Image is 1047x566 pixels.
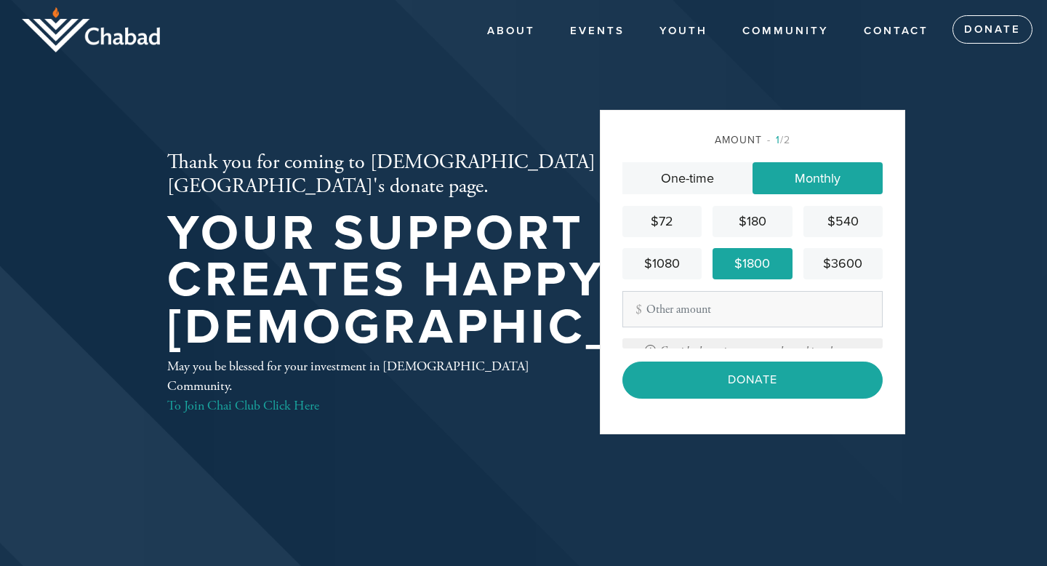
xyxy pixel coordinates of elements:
a: Donate [952,15,1032,44]
input: Other amount [622,291,883,327]
span: /2 [767,134,790,146]
input: Donate [622,362,883,398]
div: $1800 [718,254,786,274]
a: $72 [622,206,702,237]
a: YOUTH [649,17,718,45]
a: $180 [713,206,792,237]
span: 1 [776,134,780,146]
h1: Your support creates happy [DEMOGRAPHIC_DATA]! [167,210,791,351]
div: $1080 [628,254,696,274]
div: $540 [809,212,877,231]
div: Amount [622,132,883,148]
img: logo_half.png [22,7,160,52]
a: COMMUNITY [731,17,840,45]
a: Monthly [753,162,883,194]
div: $72 [628,212,696,231]
div: Consider becoming a partner by making the same recuring donation on the ! [622,338,883,348]
a: $3600 [803,248,883,279]
h2: Thank you for coming to [DEMOGRAPHIC_DATA][GEOGRAPHIC_DATA]'s donate page. [167,151,791,199]
a: $540 [803,206,883,237]
div: $3600 [809,254,877,274]
a: $1800 [713,248,792,279]
a: $1080 [622,248,702,279]
a: About [476,17,546,45]
a: To Join Chai Club Click Here [167,397,319,414]
div: May you be blessed for your investment in [DEMOGRAPHIC_DATA] Community. [167,356,553,415]
a: Contact [853,17,939,45]
a: Events [559,17,635,45]
div: $180 [718,212,786,231]
a: One-time [622,162,753,194]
